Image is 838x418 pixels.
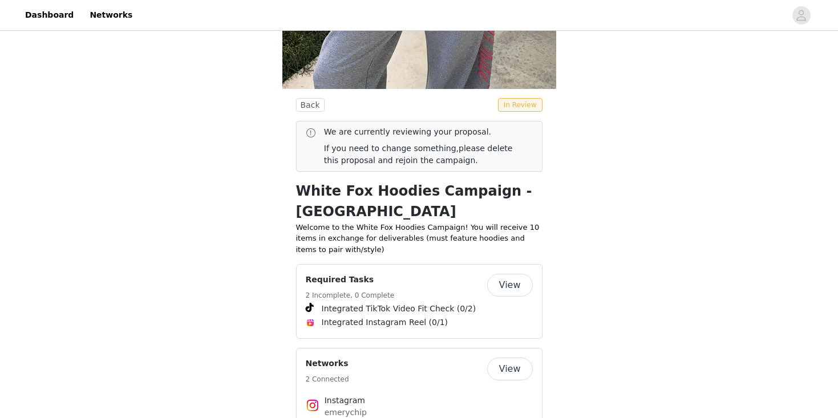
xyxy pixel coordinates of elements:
h4: Instagram [325,395,514,407]
div: avatar [796,6,807,25]
a: Dashboard [18,2,80,28]
p: Welcome to the White Fox Hoodies Campaign! You will receive 10 items in exchange for deliverables... [296,222,543,255]
div: Required Tasks [296,264,543,339]
h5: 2 Connected [306,374,349,384]
p: If you need to change something, [324,143,524,167]
span: In Review [498,98,543,112]
h4: Networks [306,358,349,370]
button: View [487,358,533,380]
button: View [487,274,533,297]
span: Integrated TikTok Video Fit Check (0/2) [322,303,476,315]
span: Integrated Instagram Reel (0/1) [322,316,448,328]
button: Back [296,98,325,112]
img: Instagram Icon [306,399,319,412]
h4: Required Tasks [306,274,395,286]
img: Instagram Reels Icon [306,318,315,327]
p: We are currently reviewing your proposal. [324,126,524,138]
h5: 2 Incomplete, 0 Complete [306,290,395,301]
a: please delete this proposal and rejoin the campaign. [324,144,513,165]
a: Networks [83,2,139,28]
h1: White Fox Hoodies Campaign - [GEOGRAPHIC_DATA] [296,181,543,222]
